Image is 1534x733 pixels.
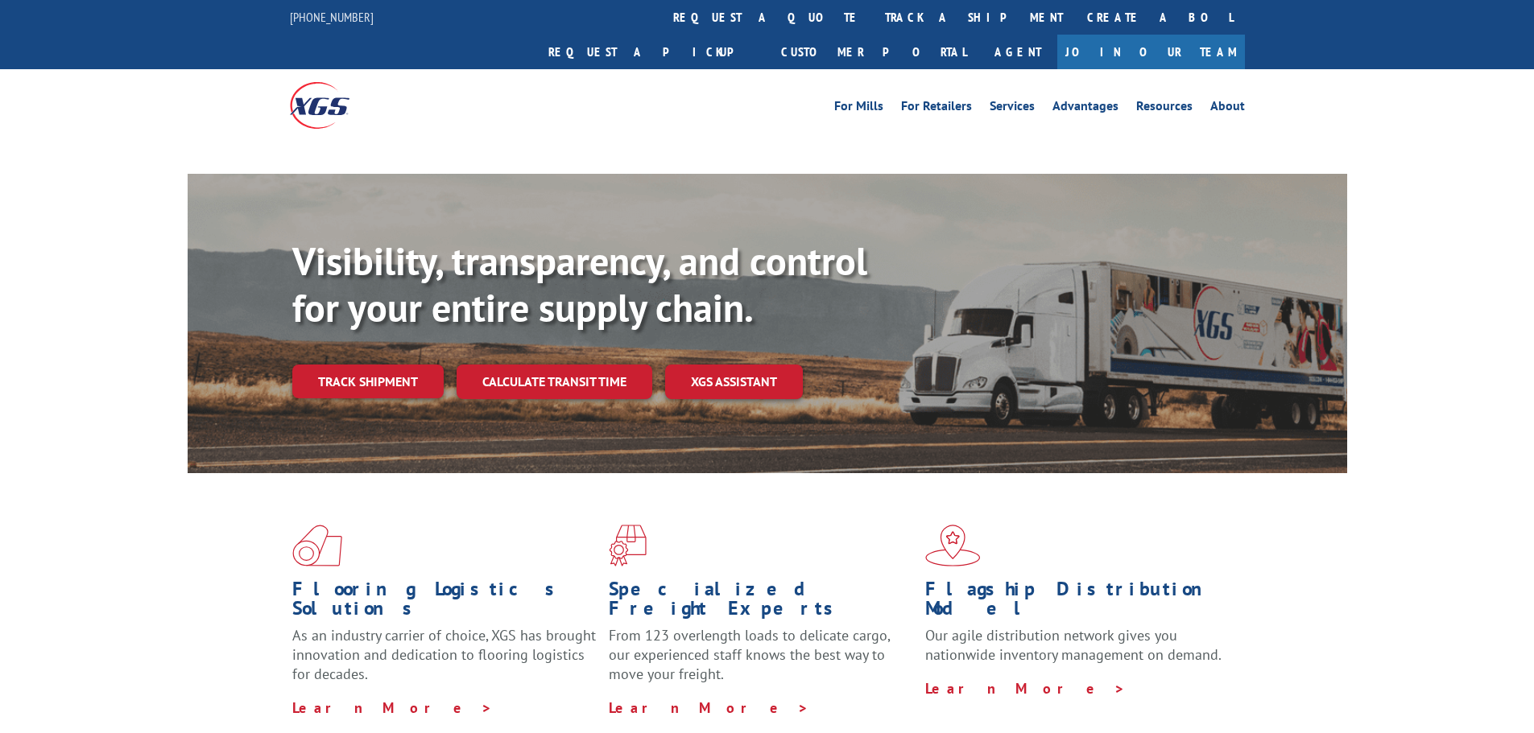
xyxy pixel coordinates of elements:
[1057,35,1245,69] a: Join Our Team
[1052,100,1118,117] a: Advantages
[925,626,1222,664] span: Our agile distribution network gives you nationwide inventory management on demand.
[978,35,1057,69] a: Agent
[609,626,913,698] p: From 123 overlength loads to delicate cargo, our experienced staff knows the best way to move you...
[290,9,374,25] a: [PHONE_NUMBER]
[609,525,647,566] img: xgs-icon-focused-on-flooring-red
[292,236,867,332] b: Visibility, transparency, and control for your entire supply chain.
[665,364,803,399] a: XGS ASSISTANT
[1136,100,1193,117] a: Resources
[292,626,596,683] span: As an industry carrier of choice, XGS has brought innovation and dedication to flooring logistics...
[1210,100,1245,117] a: About
[292,525,342,566] img: xgs-icon-total-supply-chain-intelligence-red
[292,364,444,398] a: Track shipment
[990,100,1035,117] a: Services
[901,100,972,117] a: For Retailers
[457,364,652,399] a: Calculate transit time
[292,698,493,717] a: Learn More >
[769,35,978,69] a: Customer Portal
[925,679,1126,698] a: Learn More >
[609,698,809,717] a: Learn More >
[609,579,913,626] h1: Specialized Freight Experts
[925,579,1230,626] h1: Flagship Distribution Model
[925,525,981,566] img: xgs-icon-flagship-distribution-model-red
[536,35,769,69] a: Request a pickup
[292,579,597,626] h1: Flooring Logistics Solutions
[834,100,883,117] a: For Mills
